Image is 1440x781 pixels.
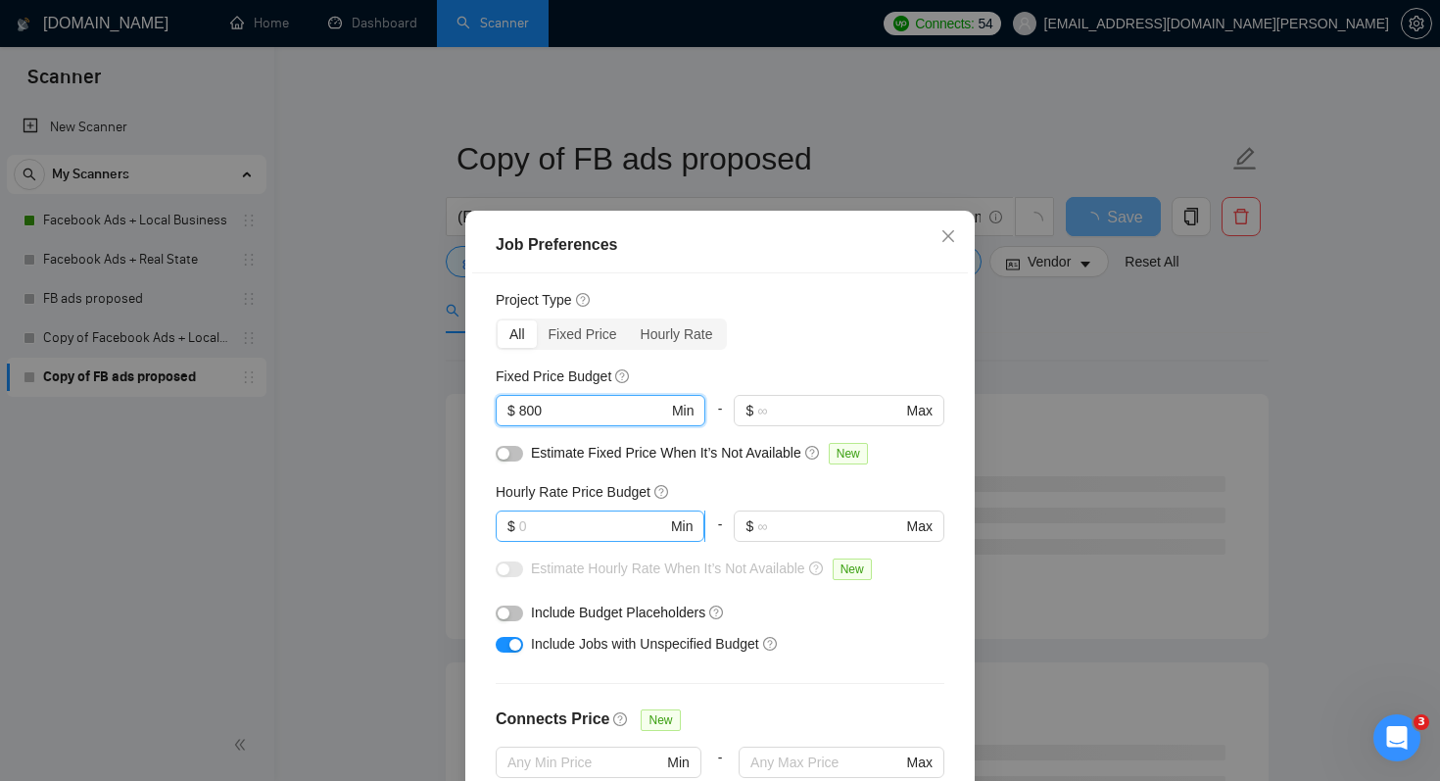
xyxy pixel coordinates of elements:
[667,752,690,773] span: Min
[922,211,975,264] button: Close
[654,484,670,500] span: question-circle
[750,752,902,773] input: Any Max Price
[671,515,694,537] span: Min
[615,368,631,384] span: question-circle
[833,559,872,580] span: New
[805,445,821,461] span: question-circle
[496,366,611,387] h5: Fixed Price Budget
[496,481,650,503] h5: Hourly Rate Price Budget
[519,400,668,421] input: 0
[763,636,779,652] span: question-circle
[705,395,734,442] div: -
[613,711,629,727] span: question-circle
[757,400,902,421] input: ∞
[641,709,680,731] span: New
[745,515,753,537] span: $
[907,752,933,773] span: Max
[531,561,805,576] span: Estimate Hourly Rate When It’s Not Available
[1373,714,1420,761] iframe: Intercom live chat
[531,636,759,652] span: Include Jobs with Unspecified Budget
[496,233,944,257] div: Job Preferences
[531,605,705,620] span: Include Budget Placeholders
[757,515,902,537] input: ∞
[672,400,695,421] span: Min
[709,605,725,620] span: question-circle
[629,320,725,348] div: Hourly Rate
[809,561,825,576] span: question-circle
[940,228,956,244] span: close
[519,515,667,537] input: 0
[705,511,734,558] div: -
[537,320,629,348] div: Fixed Price
[1414,714,1429,730] span: 3
[498,320,537,348] div: All
[496,708,609,731] h4: Connects Price
[576,292,592,308] span: question-circle
[507,400,515,421] span: $
[507,752,663,773] input: Any Min Price
[507,515,515,537] span: $
[907,400,933,421] span: Max
[531,445,801,461] span: Estimate Fixed Price When It’s Not Available
[829,443,868,464] span: New
[745,400,753,421] span: $
[496,289,572,311] h5: Project Type
[907,515,933,537] span: Max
